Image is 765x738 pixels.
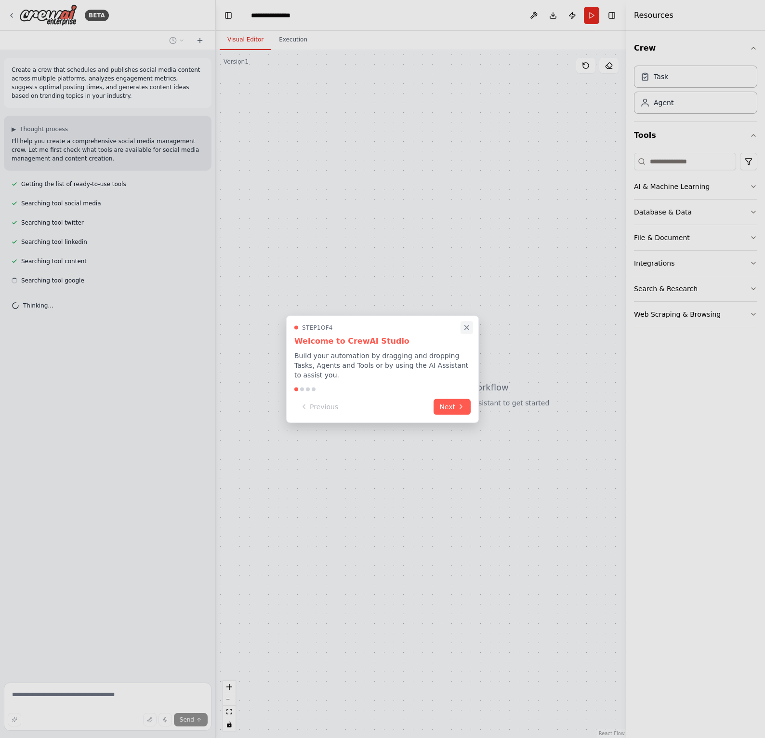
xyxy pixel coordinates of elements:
button: Next [434,399,471,415]
button: Hide left sidebar [222,9,235,22]
span: Step 1 of 4 [302,323,333,331]
button: Close walkthrough [461,321,473,334]
button: Previous [294,399,344,415]
h3: Welcome to CrewAI Studio [294,335,471,347]
p: Build your automation by dragging and dropping Tasks, Agents and Tools or by using the AI Assista... [294,350,471,379]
